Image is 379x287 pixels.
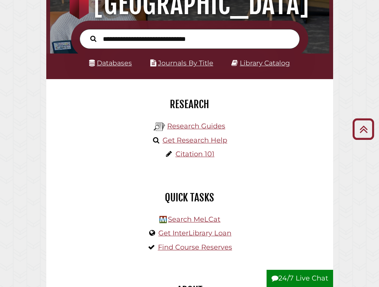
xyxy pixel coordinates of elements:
[168,215,220,224] a: Search MeLCat
[163,136,227,144] a: Get Research Help
[240,59,290,67] a: Library Catalog
[350,123,377,135] a: Back to Top
[90,36,96,42] i: Search
[159,216,167,223] img: Hekman Library Logo
[158,59,213,67] a: Journals By Title
[167,122,225,130] a: Research Guides
[86,34,100,43] button: Search
[154,121,165,133] img: Hekman Library Logo
[158,243,232,251] a: Find Course Reserves
[158,229,231,237] a: Get InterLibrary Loan
[52,98,327,111] h2: Research
[52,191,327,204] h2: Quick Tasks
[176,150,215,158] a: Citation 101
[89,59,132,67] a: Databases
